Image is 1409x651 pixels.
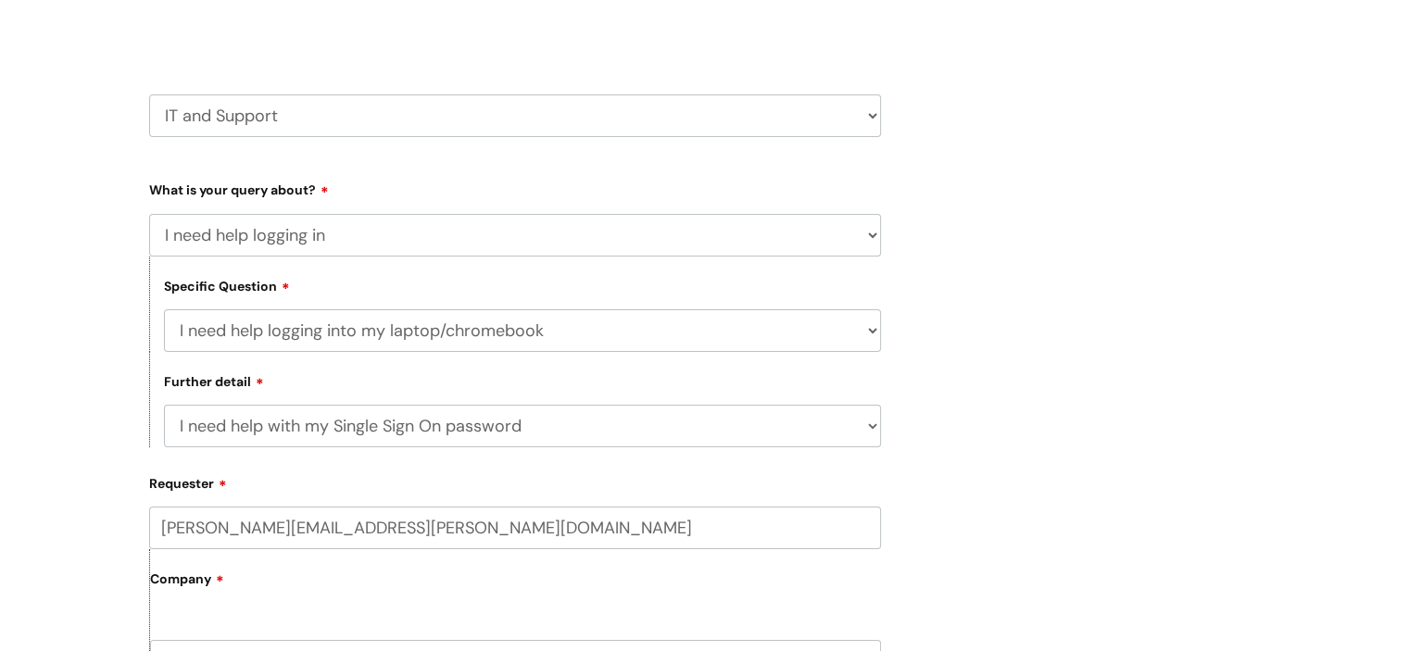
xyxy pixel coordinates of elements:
label: Further detail [164,371,264,390]
label: Requester [149,469,881,492]
label: Company [150,565,881,607]
label: Specific Question [164,276,290,294]
label: What is your query about? [149,176,881,198]
input: Email [149,507,881,549]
